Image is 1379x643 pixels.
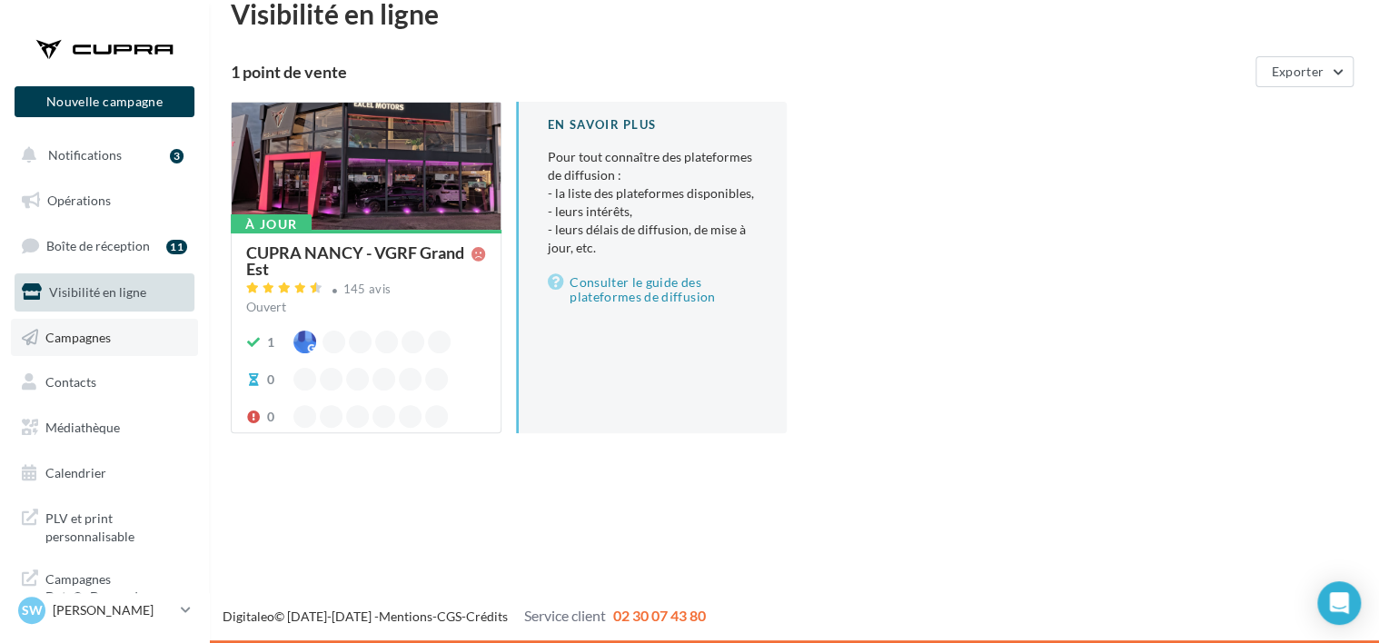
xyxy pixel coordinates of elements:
[1255,56,1354,87] button: Exporter
[11,136,191,174] button: Notifications 3
[246,299,286,314] span: Ouvert
[548,221,758,257] li: - leurs délais de diffusion, de mise à jour, etc.
[246,280,486,302] a: 145 avis
[11,182,198,220] a: Opérations
[45,465,106,480] span: Calendrier
[45,329,111,344] span: Campagnes
[15,86,194,117] button: Nouvelle campagne
[11,499,198,552] a: PLV et print personnalisable
[15,593,194,628] a: SW [PERSON_NAME]
[379,608,432,624] a: Mentions
[548,184,758,203] li: - la liste des plateformes disponibles,
[231,64,1248,80] div: 1 point de vente
[231,214,312,234] div: À jour
[170,149,184,163] div: 3
[11,454,198,492] a: Calendrier
[166,240,187,254] div: 11
[22,601,43,619] span: SW
[11,226,198,265] a: Boîte de réception11
[45,374,96,390] span: Contacts
[548,272,758,308] a: Consulter le guide des plateformes de diffusion
[1317,581,1361,625] div: Open Intercom Messenger
[548,203,758,221] li: - leurs intérêts,
[524,607,606,624] span: Service client
[548,116,758,134] div: En savoir plus
[46,238,150,253] span: Boîte de réception
[11,559,198,613] a: Campagnes DataOnDemand
[267,408,274,426] div: 0
[45,567,187,606] span: Campagnes DataOnDemand
[45,506,187,545] span: PLV et print personnalisable
[548,148,758,257] p: Pour tout connaître des plateformes de diffusion :
[11,409,198,447] a: Médiathèque
[53,601,174,619] p: [PERSON_NAME]
[48,147,122,163] span: Notifications
[223,608,274,624] a: Digitaleo
[466,608,508,624] a: Crédits
[267,371,274,389] div: 0
[437,608,461,624] a: CGS
[11,273,198,312] a: Visibilité en ligne
[47,193,111,208] span: Opérations
[11,363,198,401] a: Contacts
[45,420,120,435] span: Médiathèque
[343,283,392,295] div: 145 avis
[267,333,274,351] div: 1
[49,284,146,300] span: Visibilité en ligne
[1271,64,1324,79] span: Exporter
[613,607,706,624] span: 02 30 07 43 80
[223,608,706,624] span: © [DATE]-[DATE] - - -
[11,319,198,357] a: Campagnes
[246,244,471,277] div: CUPRA NANCY - VGRF Grand Est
